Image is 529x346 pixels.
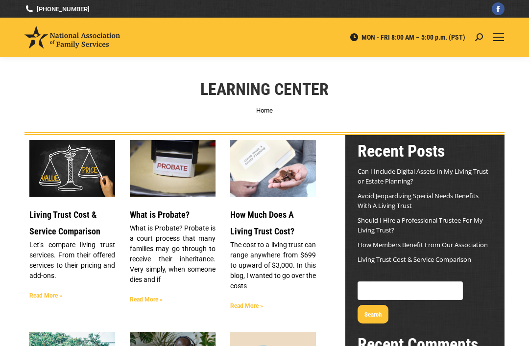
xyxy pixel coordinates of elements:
[256,107,273,114] a: Home
[130,209,190,220] a: What is Probate?
[493,31,505,43] a: Mobile menu icon
[29,292,62,299] a: Read more about Living Trust Cost & Service Comparison
[130,223,216,285] p: What is Probate? Probate is a court process that many families may go through to receive their in...
[230,240,316,291] p: The cost to a living trust can range anywhere from $699 to upward of $3,000. In this blog, I want...
[129,139,216,197] img: What is Probate?
[358,167,488,185] a: Can I Include Digital Assets In My Living Trust or Estate Planning?
[492,2,505,15] a: Facebook page opens in new window
[130,296,163,303] a: Read more about What is Probate?
[230,209,294,236] a: How Much Does A Living Trust Cost?
[358,216,483,234] a: Should I Hire a Professional Trustee For My Living Trust?
[349,33,465,42] span: MON - FRI 8:00 AM – 5:00 p.m. (PST)
[29,140,116,197] img: Living Trust Service and Price Comparison Blog Image
[358,305,388,323] button: Search
[29,209,100,236] a: Living Trust Cost & Service Comparison
[29,140,115,197] a: Living Trust Service and Price Comparison Blog Image
[230,302,263,309] a: Read more about How Much Does A Living Trust Cost?
[200,78,329,100] h1: Learning Center
[24,26,120,48] img: National Association of Family Services
[24,4,90,14] a: [PHONE_NUMBER]
[230,136,316,201] img: Living Trust Cost
[358,191,479,210] a: Avoid Jeopardizing Special Needs Benefits With A Living Trust
[358,240,488,249] a: How Members Benefit From Our Association
[29,240,115,281] p: Let’s compare living trust services. From their offered services to their pricing and add-ons.
[358,140,492,161] h2: Recent Posts
[358,255,471,264] a: Living Trust Cost & Service Comparison
[230,140,316,197] a: Living Trust Cost
[130,140,216,197] a: What is Probate?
